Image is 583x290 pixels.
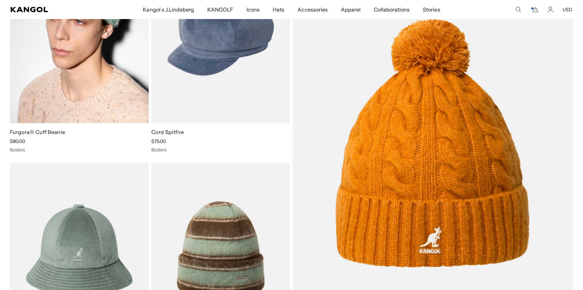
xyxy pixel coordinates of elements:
[151,138,166,144] span: $75.00
[10,147,149,153] div: 6 colors
[515,7,521,12] summary: Search here
[530,7,538,12] button: Cart
[151,129,184,135] a: Cord Spitfire
[563,7,572,12] button: USD
[547,7,553,12] a: Account
[10,138,25,144] span: $80.00
[10,129,65,135] a: Furgora® Cuff Beanie
[151,147,290,153] div: 8 colors
[11,7,94,12] a: Kangol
